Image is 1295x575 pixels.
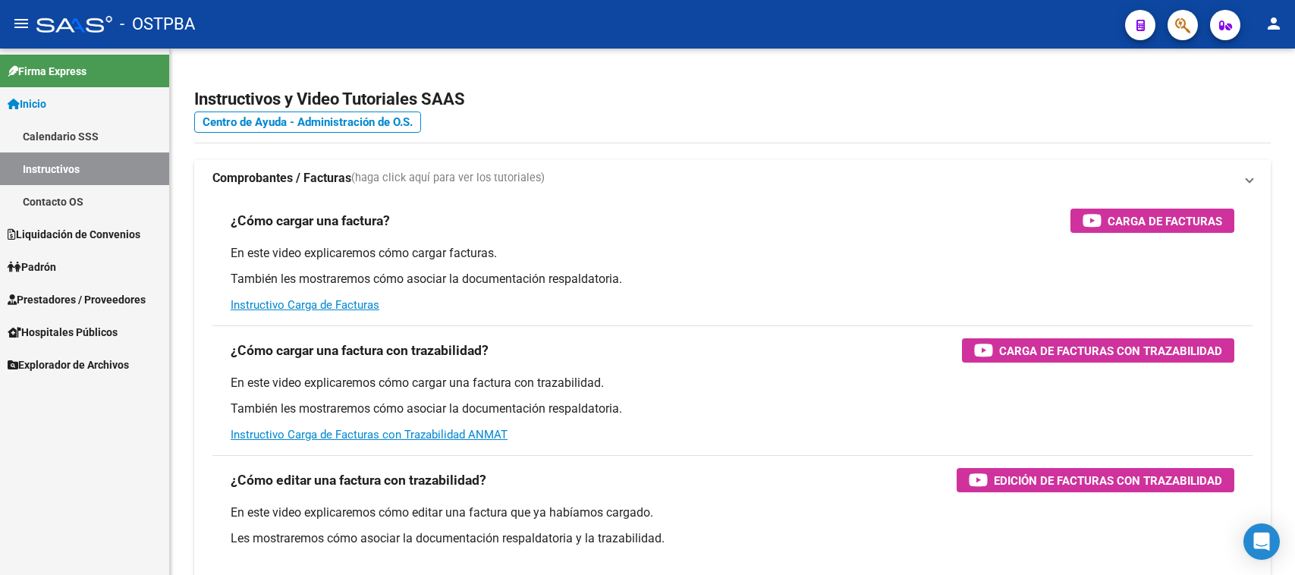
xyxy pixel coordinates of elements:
p: También les mostraremos cómo asociar la documentación respaldatoria. [231,401,1234,417]
button: Carga de Facturas con Trazabilidad [962,338,1234,363]
button: Edición de Facturas con Trazabilidad [957,468,1234,492]
h3: ¿Cómo cargar una factura con trazabilidad? [231,340,489,361]
span: - OSTPBA [120,8,195,41]
a: Instructivo Carga de Facturas con Trazabilidad ANMAT [231,428,508,441]
span: Edición de Facturas con Trazabilidad [994,471,1222,490]
h2: Instructivos y Video Tutoriales SAAS [194,85,1271,114]
span: Explorador de Archivos [8,357,129,373]
span: Prestadores / Proveedores [8,291,146,308]
a: Instructivo Carga de Facturas [231,298,379,312]
p: En este video explicaremos cómo editar una factura que ya habíamos cargado. [231,504,1234,521]
span: Carga de Facturas [1108,212,1222,231]
strong: Comprobantes / Facturas [212,170,351,187]
p: También les mostraremos cómo asociar la documentación respaldatoria. [231,271,1234,287]
h3: ¿Cómo cargar una factura? [231,210,390,231]
mat-icon: menu [12,14,30,33]
h3: ¿Cómo editar una factura con trazabilidad? [231,470,486,491]
span: Hospitales Públicos [8,324,118,341]
mat-icon: person [1265,14,1283,33]
span: Firma Express [8,63,86,80]
span: Carga de Facturas con Trazabilidad [999,341,1222,360]
a: Centro de Ayuda - Administración de O.S. [194,112,421,133]
span: (haga click aquí para ver los tutoriales) [351,170,545,187]
span: Inicio [8,96,46,112]
span: Liquidación de Convenios [8,226,140,243]
div: Open Intercom Messenger [1243,523,1280,560]
button: Carga de Facturas [1070,209,1234,233]
p: En este video explicaremos cómo cargar facturas. [231,245,1234,262]
p: Les mostraremos cómo asociar la documentación respaldatoria y la trazabilidad. [231,530,1234,547]
span: Padrón [8,259,56,275]
mat-expansion-panel-header: Comprobantes / Facturas(haga click aquí para ver los tutoriales) [194,160,1271,196]
p: En este video explicaremos cómo cargar una factura con trazabilidad. [231,375,1234,391]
